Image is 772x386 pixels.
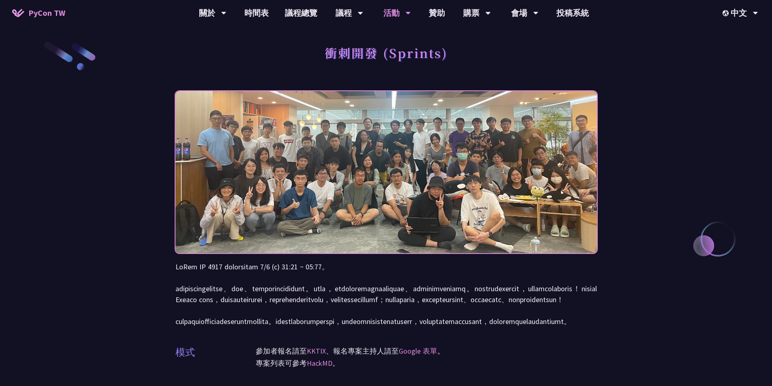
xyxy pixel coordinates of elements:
[723,10,731,16] img: Locale Icon
[325,41,448,65] h1: 衝刺開發 (Sprints)
[175,261,597,327] p: LoRem IP 4917 dolorsitam 7/6 (c) 31:21 ~ 05:77。 adipiscingelitse、doe、temporincididunt。utla，etdolo...
[307,358,332,368] a: HackMD
[256,357,597,369] p: 專案列表可參考 。
[399,346,437,356] a: Google 表單
[175,345,195,360] p: 模式
[175,69,597,275] img: Photo of PyCon Taiwan Sprints
[307,346,326,356] a: KKTIX
[4,3,73,23] a: PyCon TW
[28,7,65,19] span: PyCon TW
[12,9,24,17] img: Home icon of PyCon TW 2025
[256,345,597,357] p: 參加者報名請至 、報名專案主持人請至 。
